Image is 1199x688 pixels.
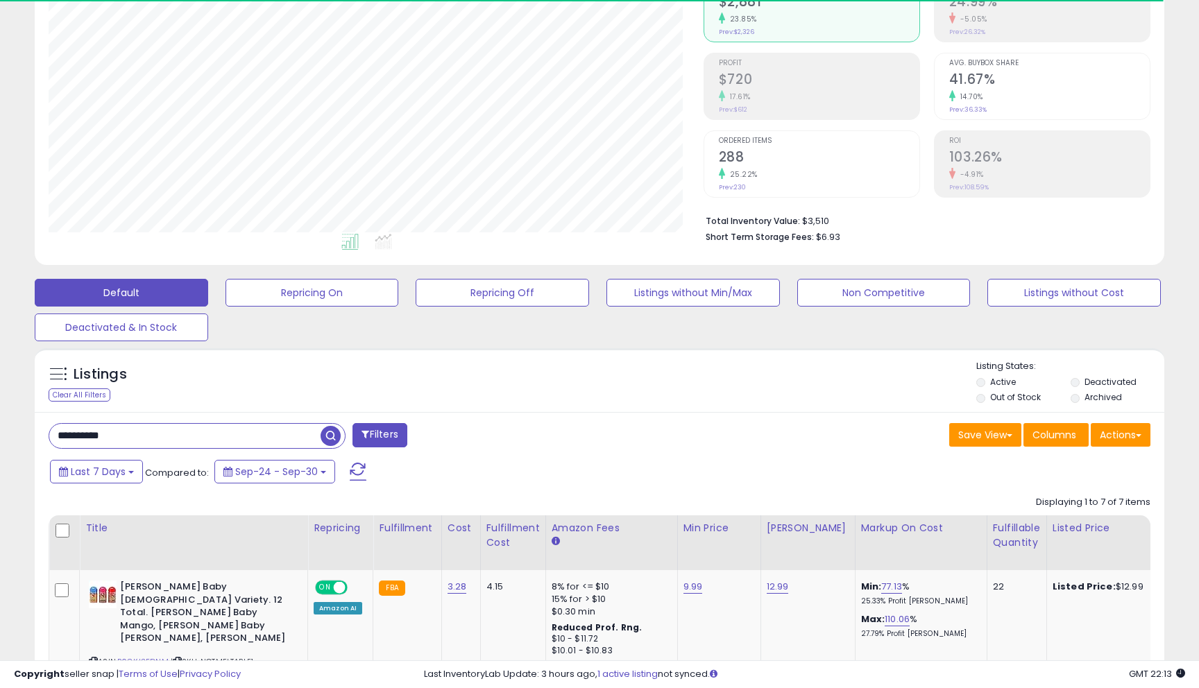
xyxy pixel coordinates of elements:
[719,137,919,145] span: Ordered Items
[14,667,65,680] strong: Copyright
[1053,580,1168,593] div: $12.99
[949,137,1150,145] span: ROI
[706,231,814,243] b: Short Term Storage Fees:
[719,183,746,191] small: Prev: 230
[987,279,1161,307] button: Listings without Cost
[1032,428,1076,442] span: Columns
[706,215,800,227] b: Total Inventory Value:
[552,593,667,605] div: 15% for > $10
[606,279,780,307] button: Listings without Min/Max
[955,92,983,102] small: 14.70%
[683,521,755,535] div: Min Price
[955,169,984,180] small: -4.91%
[1053,580,1116,593] b: Listed Price:
[861,613,976,639] div: %
[14,668,241,681] div: seller snap | |
[120,580,289,648] b: [PERSON_NAME] Baby [DEMOGRAPHIC_DATA] Variety. 12 Total. [PERSON_NAME] Baby Mango, [PERSON_NAME] ...
[35,279,208,307] button: Default
[171,656,253,667] span: | SKU: NOTMELTABLE1
[235,465,318,479] span: Sep-24 - Sep-30
[486,580,535,593] div: 4.15
[50,460,143,483] button: Last 7 Days
[35,313,208,341] button: Deactivated & In Stock
[1091,423,1150,447] button: Actions
[861,596,976,606] p: 25.33% Profit [PERSON_NAME]
[719,149,919,168] h2: 288
[71,465,126,479] span: Last 7 Days
[49,388,110,402] div: Clear All Filters
[949,183,989,191] small: Prev: 108.59%
[552,535,560,548] small: Amazon Fees.
[424,668,1185,681] div: Last InventoryLab Update: 3 hours ago, not synced.
[706,212,1140,228] li: $3,510
[1036,496,1150,509] div: Displaying 1 to 7 of 7 items
[949,60,1150,67] span: Avg. Buybox Share
[552,621,643,633] b: Reduced Prof. Rng.
[597,667,658,680] a: 1 active listing
[85,521,302,535] div: Title
[719,28,754,36] small: Prev: $2,326
[719,105,747,114] small: Prev: $612
[949,105,987,114] small: Prev: 36.33%
[719,71,919,90] h2: $720
[990,376,1016,388] label: Active
[1023,423,1089,447] button: Columns
[226,279,399,307] button: Repricing On
[725,169,758,180] small: 25.22%
[855,515,987,570] th: The percentage added to the cost of goods (COGS) that forms the calculator for Min & Max prices.
[767,521,849,535] div: [PERSON_NAME]
[379,521,435,535] div: Fulfillment
[552,633,667,645] div: $10 - $11.72
[725,92,751,102] small: 17.61%
[1085,391,1122,403] label: Archived
[993,580,1036,593] div: 22
[352,423,407,447] button: Filters
[881,580,902,594] a: 77.13
[725,14,757,24] small: 23.85%
[861,629,976,639] p: 27.79% Profit [PERSON_NAME]
[885,612,910,626] a: 110.06
[214,460,335,483] button: Sep-24 - Sep-30
[949,71,1150,90] h2: 41.67%
[1085,376,1137,388] label: Deactivated
[797,279,971,307] button: Non Competitive
[74,365,127,384] h5: Listings
[145,466,209,479] span: Compared to:
[379,580,405,596] small: FBA
[949,423,1021,447] button: Save View
[448,521,475,535] div: Cost
[767,580,789,594] a: 12.99
[861,612,885,626] b: Max:
[346,582,368,594] span: OFF
[719,60,919,67] span: Profit
[816,230,840,243] span: $6.93
[683,580,703,594] a: 9.99
[89,580,117,608] img: 513AdEnIgiL._SL40_.jpg
[119,667,178,680] a: Terms of Use
[1129,667,1185,680] span: 2025-10-9 22:13 GMT
[861,580,976,606] div: %
[990,391,1041,403] label: Out of Stock
[416,279,589,307] button: Repricing Off
[1053,521,1173,535] div: Listed Price
[955,14,987,24] small: -5.05%
[552,605,667,618] div: $0.30 min
[486,521,540,550] div: Fulfillment Cost
[552,645,667,657] div: $10.01 - $10.83
[861,580,882,593] b: Min:
[552,521,672,535] div: Amazon Fees
[861,521,981,535] div: Markup on Cost
[314,521,367,535] div: Repricing
[316,582,334,594] span: ON
[976,360,1164,373] p: Listing States:
[117,656,169,668] a: B08KJ3FDNM
[314,602,362,614] div: Amazon AI
[993,521,1041,550] div: Fulfillable Quantity
[448,580,467,594] a: 3.28
[949,28,985,36] small: Prev: 26.32%
[180,667,241,680] a: Privacy Policy
[949,149,1150,168] h2: 103.26%
[552,580,667,593] div: 8% for <= $10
